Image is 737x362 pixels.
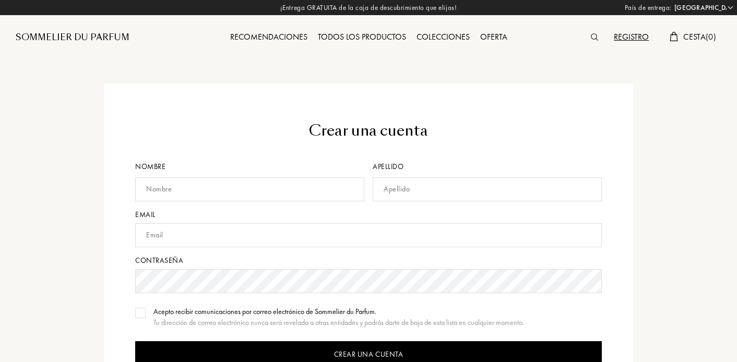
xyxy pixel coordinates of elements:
a: Oferta [475,31,513,42]
div: Apellido [373,161,602,172]
div: Nombre [135,161,368,172]
a: Registro [609,31,654,42]
img: cart.svg [670,32,678,41]
a: Colecciones [411,31,475,42]
input: Apellido [373,177,602,201]
input: Nombre [135,177,364,201]
a: Todos los productos [313,31,411,42]
div: Registro [609,31,654,44]
div: Todos los productos [313,31,411,44]
div: Tu dirección de correo electrónico nunca será revelada a otras entidades y podrás darte de baja d... [153,317,524,328]
span: País de entrega: [625,3,672,13]
span: Cesta ( 0 ) [683,31,716,42]
img: search_icn.svg [591,33,598,41]
a: Recomendaciones [225,31,313,42]
div: Crear una cuenta [135,120,602,142]
img: valide.svg [137,310,144,316]
div: Contraseña [135,255,602,266]
div: Acepto recibir comunicaciones por correo electrónico de Sommelier du Parfum. [153,306,524,317]
div: Colecciones [411,31,475,44]
div: Email [135,209,602,220]
div: Recomendaciones [225,31,313,44]
div: Oferta [475,31,513,44]
a: Sommelier du Parfum [16,31,129,44]
input: Email [135,223,602,247]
